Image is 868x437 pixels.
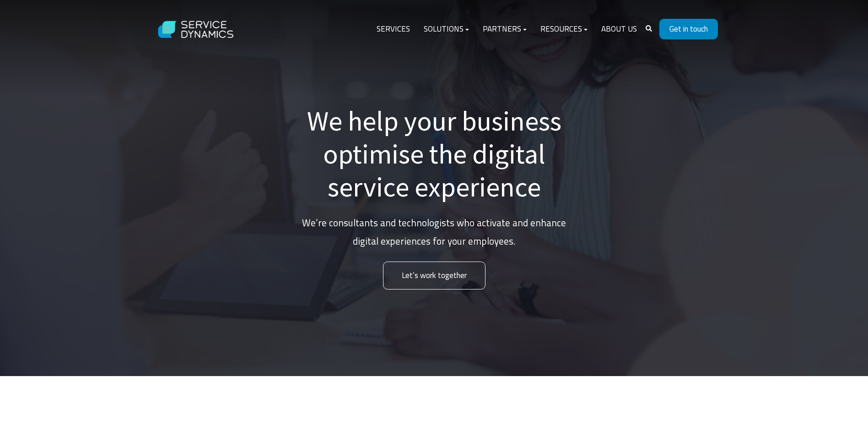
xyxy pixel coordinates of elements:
a: Resources [534,18,594,40]
a: Services [370,18,417,40]
a: Partners [476,18,534,40]
a: Let’s work together [383,262,485,290]
a: Get in touch [659,19,718,39]
a: About Us [594,18,644,40]
p: We’re consultants and technologists who activate and enhance digital experiences for your employees. [297,214,571,251]
div: Navigation Menu [370,18,644,40]
a: Solutions [417,18,476,40]
img: Service Dynamics Logo - White [151,12,242,47]
h1: We help your business optimise the digital service experience [297,104,571,203]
